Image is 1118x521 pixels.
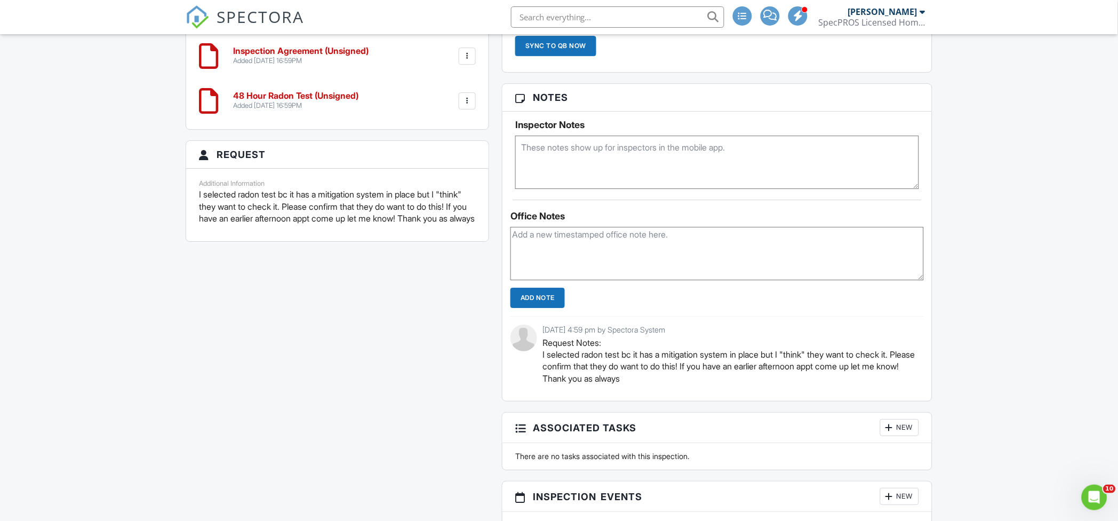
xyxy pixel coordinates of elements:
div: Added [DATE] 16:59PM [233,57,369,65]
a: 48 Hour Radon Test (Unsigned) Added [DATE] 16:59PM [233,91,358,110]
span: [DATE] 4:59 pm [542,325,595,334]
input: Search everything... [511,6,724,28]
input: Add Note [510,288,565,308]
span: SPECTORA [217,5,304,28]
iframe: Intercom live chat [1082,485,1107,510]
span: 10 [1104,485,1116,493]
span: Events [601,490,642,504]
p: I selected radon test bc it has a mitigation system in place but I "think" they want to check it.... [199,188,476,224]
span: Spectora System [608,325,665,334]
h3: Notes [502,84,932,112]
img: default-user-f0147aede5fd5fa78ca7ade42f37bd4542148d508eef1c3d3ea960f66861d68b.jpg [510,325,537,351]
h6: 48 Hour Radon Test (Unsigned) [233,91,358,101]
h3: Request [186,141,489,169]
label: Additional Information [199,179,265,187]
div: Office Notes [510,211,924,222]
span: by [597,325,605,334]
div: New [880,488,919,505]
div: SpecPROS Licensed Home Inspectors [819,17,925,28]
div: Sync to QB Now [515,36,596,56]
div: [PERSON_NAME] [848,6,917,17]
h5: Inspector Notes [515,120,919,130]
span: Inspection [533,490,596,504]
div: Added [DATE] 16:59PM [233,101,358,110]
a: SPECTORA [186,14,304,37]
img: The Best Home Inspection Software - Spectora [186,5,209,29]
span: Associated Tasks [533,421,636,435]
p: Request Notes: I selected radon test bc it has a mitigation system in place but I "think" they wa... [542,337,916,385]
div: New [880,419,919,436]
div: There are no tasks associated with this inspection. [509,451,925,462]
h6: Inspection Agreement (Unsigned) [233,46,369,56]
a: Inspection Agreement (Unsigned) Added [DATE] 16:59PM [233,46,369,65]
